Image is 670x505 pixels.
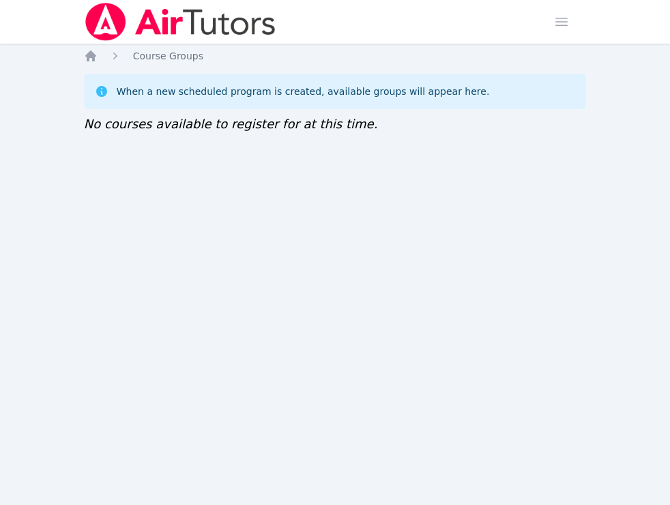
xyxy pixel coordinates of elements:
span: No courses available to register for at this time. [84,117,378,131]
div: When a new scheduled program is created, available groups will appear here. [117,85,490,98]
img: Air Tutors [84,3,277,41]
nav: Breadcrumb [84,49,587,63]
a: Course Groups [133,49,203,63]
span: Course Groups [133,50,203,61]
